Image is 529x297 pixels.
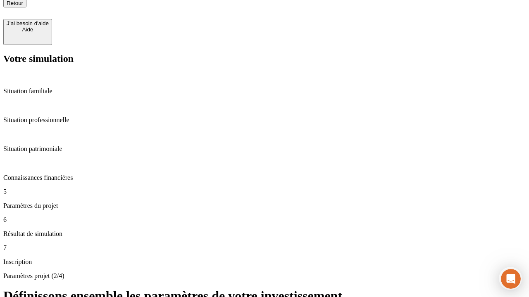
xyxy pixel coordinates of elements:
[3,244,526,252] p: 7
[7,26,49,33] div: Aide
[3,53,526,64] h2: Votre simulation
[501,269,521,289] iframe: Intercom live chat
[499,267,522,290] iframe: Intercom live chat discovery launcher
[3,87,526,95] p: Situation familiale
[3,174,526,181] p: Connaissances financières
[3,258,526,266] p: Inscription
[3,145,526,153] p: Situation patrimoniale
[3,216,526,224] p: 6
[3,19,52,45] button: J’ai besoin d'aideAide
[3,202,526,210] p: Paramètres du projet
[3,116,526,124] p: Situation professionnelle
[3,230,526,238] p: Résultat de simulation
[3,188,526,196] p: 5
[3,272,526,280] p: Paramètres projet (2/4)
[7,20,49,26] div: J’ai besoin d'aide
